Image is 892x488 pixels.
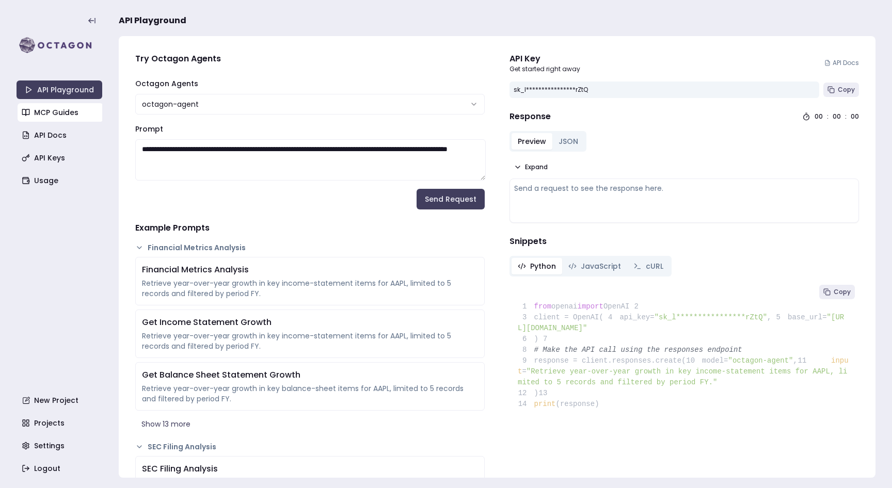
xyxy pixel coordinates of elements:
button: Preview [512,133,552,150]
span: Expand [525,163,548,171]
div: Analyze the latest 10-K filing for AAPL and extract key financial metrics and risk factors. [142,477,478,487]
h4: Try Octagon Agents [135,53,485,65]
div: SEC Filing Analysis [142,463,478,475]
h4: Example Prompts [135,222,485,234]
button: Financial Metrics Analysis [135,242,485,253]
span: openai [551,302,577,311]
span: , [793,356,798,365]
span: 4 [603,312,620,323]
label: Prompt [135,124,163,134]
span: # Make the API call using the responses endpoint [534,346,742,354]
a: API Docs [824,59,859,67]
div: 00 [833,112,841,121]
label: Octagon Agents [135,78,198,89]
button: Show 13 more [135,415,485,433]
button: JSON [552,133,584,150]
span: 13 [538,388,555,399]
div: 00 [815,112,823,121]
div: API Key [509,53,580,65]
span: Copy [834,288,851,296]
span: OpenAI [603,302,629,311]
a: Logout [18,459,103,478]
button: Send Request [417,189,485,209]
span: cURL [646,261,663,271]
a: New Project [18,391,103,410]
h4: Response [509,110,551,123]
span: ) [518,389,538,397]
span: (response) [556,400,599,408]
img: logo-rect-yK7x_WSZ.svg [17,35,102,56]
div: 00 [851,112,859,121]
span: import [578,302,603,311]
span: 12 [518,388,534,399]
a: MCP Guides [18,103,103,122]
div: Send a request to see the response here. [514,183,854,193]
span: from [534,302,552,311]
div: Get Income Statement Growth [142,316,478,329]
span: 3 [518,312,534,323]
p: Get started right away [509,65,580,73]
button: Copy [819,285,855,299]
span: ) [518,335,538,343]
span: Copy [838,86,855,94]
div: Retrieve year-over-year growth in key income-statement items for AAPL, limited to 5 records and f... [142,331,478,351]
div: Retrieve year-over-year growth in key income-statement items for AAPL, limited to 5 records and f... [142,278,478,299]
a: API Playground [17,80,102,99]
span: 2 [629,301,646,312]
span: 1 [518,301,534,312]
button: Copy [823,83,859,97]
div: Retrieve year-over-year growth in key balance-sheet items for AAPL, limited to 5 records and filt... [142,383,478,404]
span: "Retrieve year-over-year growth in key income-statement items for AAPL, limited to 5 records and ... [518,367,848,386]
span: 6 [518,334,534,345]
button: Expand [509,160,552,174]
span: 7 [538,334,555,345]
span: 11 [798,355,814,366]
span: 10 [686,355,703,366]
a: API Keys [18,149,103,167]
span: JavaScript [581,261,621,271]
span: API Playground [119,14,186,27]
span: 14 [518,399,534,410]
span: api_key= [619,313,654,321]
a: Settings [18,436,103,455]
span: = [522,367,526,376]
span: base_url= [788,313,827,321]
div: : [827,112,829,121]
span: Python [530,261,556,271]
div: : [845,112,847,121]
a: API Docs [18,126,103,144]
a: Projects [18,414,103,432]
span: 9 [518,355,534,366]
div: Get Balance Sheet Statement Growth [142,369,478,381]
h4: Snippets [509,235,859,248]
div: Financial Metrics Analysis [142,264,478,276]
span: 8 [518,345,534,355]
span: response = client.responses.create( [518,356,686,365]
span: print [534,400,556,408]
span: client = OpenAI( [518,313,603,321]
span: "octagon-agent" [728,356,793,365]
span: model= [702,356,728,365]
span: 5 [771,312,788,323]
span: , [767,313,771,321]
button: SEC Filing Analysis [135,442,485,452]
a: Usage [18,171,103,190]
